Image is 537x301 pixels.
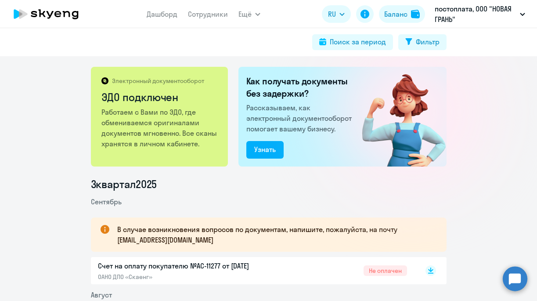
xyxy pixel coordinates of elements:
p: Работаем с Вами по ЭДО, где обмениваемся оригиналами документов мгновенно. Все сканы хранятся в л... [101,107,219,149]
button: постоплата, ООО "НОВАЯ ГРАНЬ" [430,4,530,25]
div: Узнать [254,144,276,155]
img: balance [411,10,420,18]
h2: Как получать документы без задержки? [246,75,355,100]
span: Август [91,290,112,299]
button: Фильтр [398,34,447,50]
h2: ЭДО подключен [101,90,219,104]
button: Балансbalance [379,5,425,23]
img: connected [348,67,447,167]
button: Ещё [238,5,260,23]
div: Фильтр [416,36,440,47]
button: Узнать [246,141,284,159]
button: Поиск за период [312,34,393,50]
p: Электронный документооборот [112,77,204,85]
p: Рассказываем, как электронный документооборот помогает вашему бизнесу. [246,102,355,134]
li: 3 квартал 2025 [91,177,447,191]
p: постоплата, ООО "НОВАЯ ГРАНЬ" [435,4,516,25]
p: Счет на оплату покупателю №AC-11277 от [DATE] [98,261,282,271]
a: Дашборд [147,10,177,18]
div: Баланс [384,9,407,19]
p: ОАНО ДПО «Скаенг» [98,273,282,281]
p: В случае возникновения вопросов по документам, напишите, пожалуйста, на почту [EMAIL_ADDRESS][DOM... [117,224,431,245]
button: RU [322,5,351,23]
a: Сотрудники [188,10,228,18]
span: Не оплачен [364,265,407,276]
a: Счет на оплату покупателю №AC-11277 от [DATE]ОАНО ДПО «Скаенг»Не оплачен [98,261,407,281]
span: RU [328,9,336,19]
span: Сентябрь [91,197,122,206]
div: Поиск за период [330,36,386,47]
span: Ещё [238,9,252,19]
